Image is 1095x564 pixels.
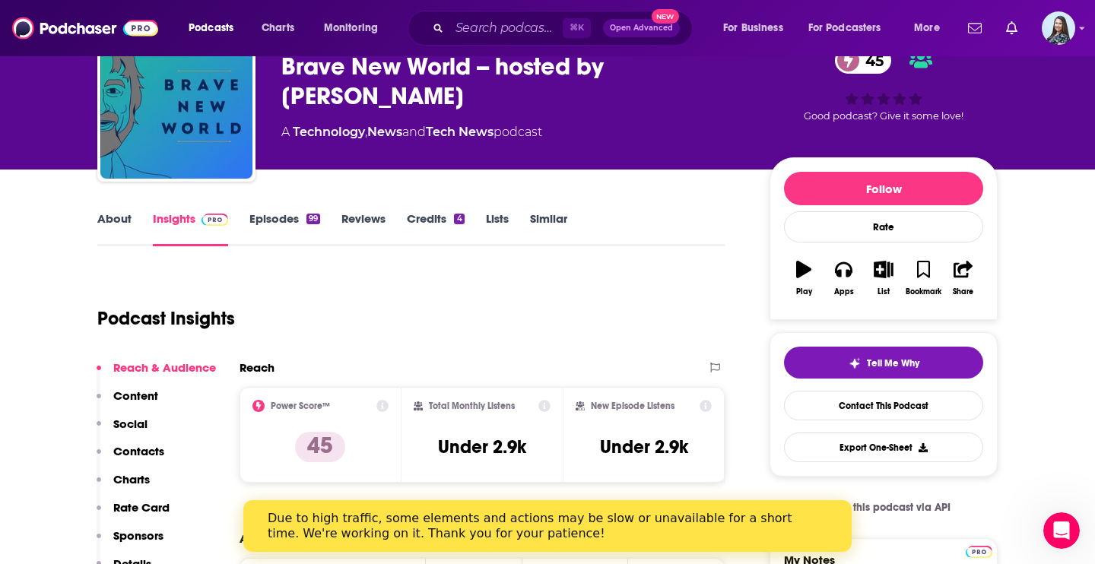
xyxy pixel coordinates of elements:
[438,436,526,458] h3: Under 2.9k
[113,417,148,431] p: Social
[906,287,941,296] div: Bookmark
[243,500,852,552] iframe: Intercom live chat banner
[944,251,983,306] button: Share
[341,211,386,246] a: Reviews
[953,287,973,296] div: Share
[1042,11,1075,45] span: Logged in as brookefortierpr
[313,16,398,40] button: open menu
[189,17,233,39] span: Podcasts
[293,125,365,139] a: Technology
[240,360,275,375] h2: Reach
[867,357,919,369] span: Tell Me Why
[306,214,320,224] div: 99
[1042,11,1075,45] img: User Profile
[1043,512,1080,549] iframe: Intercom live chat
[610,24,673,32] span: Open Advanced
[97,472,150,500] button: Charts
[850,47,891,74] span: 45
[784,211,983,242] div: Rate
[833,501,951,514] span: Get this podcast via API
[784,347,983,379] button: tell me why sparkleTell Me Why
[97,307,235,330] h1: Podcast Insights
[804,110,963,122] span: Good podcast? Give it some love!
[113,444,164,458] p: Contacts
[113,388,158,403] p: Content
[864,251,903,306] button: List
[262,17,294,39] span: Charts
[878,287,890,296] div: List
[805,489,963,526] a: Get this podcast via API
[603,19,680,37] button: Open AdvancedNew
[962,15,988,41] a: Show notifications dropdown
[295,432,345,462] p: 45
[824,251,863,306] button: Apps
[652,9,679,24] span: New
[113,360,216,375] p: Reach & Audience
[365,125,367,139] span: ,
[113,528,163,543] p: Sponsors
[97,417,148,445] button: Social
[100,27,252,179] img: Brave New World -- hosted by Vasant Dhar
[281,123,542,141] div: A podcast
[723,17,783,39] span: For Business
[849,357,861,369] img: tell me why sparkle
[153,211,228,246] a: InsightsPodchaser Pro
[426,125,494,139] a: Tech News
[966,543,992,558] a: Pro website
[402,125,426,139] span: and
[903,251,943,306] button: Bookmark
[796,287,812,296] div: Play
[252,16,303,40] a: Charts
[113,472,150,486] p: Charts
[600,436,688,458] h3: Under 2.9k
[486,211,509,246] a: Lists
[324,17,378,39] span: Monitoring
[97,360,216,388] button: Reach & Audience
[784,391,983,420] a: Contact This Podcast
[713,16,802,40] button: open menu
[784,251,824,306] button: Play
[808,17,881,39] span: For Podcasters
[97,388,158,417] button: Content
[12,14,158,43] img: Podchaser - Follow, Share and Rate Podcasts
[770,37,998,131] div: 45Good podcast? Give it some love!
[240,531,378,546] h2: Audience Demographics
[249,211,320,246] a: Episodes99
[966,546,992,558] img: Podchaser Pro
[835,47,891,74] a: 45
[429,401,515,411] h2: Total Monthly Listens
[530,211,567,246] a: Similar
[914,17,940,39] span: More
[202,214,228,226] img: Podchaser Pro
[1000,15,1024,41] a: Show notifications dropdown
[367,125,402,139] a: News
[178,16,253,40] button: open menu
[113,500,170,515] p: Rate Card
[784,172,983,205] button: Follow
[97,500,170,528] button: Rate Card
[1042,11,1075,45] button: Show profile menu
[798,16,903,40] button: open menu
[97,211,132,246] a: About
[407,211,464,246] a: Credits4
[903,16,959,40] button: open menu
[591,401,674,411] h2: New Episode Listens
[563,18,591,38] span: ⌘ K
[449,16,563,40] input: Search podcasts, credits, & more...
[422,11,707,46] div: Search podcasts, credits, & more...
[454,214,464,224] div: 4
[97,444,164,472] button: Contacts
[784,433,983,462] button: Export One-Sheet
[271,401,330,411] h2: Power Score™
[97,528,163,556] button: Sponsors
[834,287,854,296] div: Apps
